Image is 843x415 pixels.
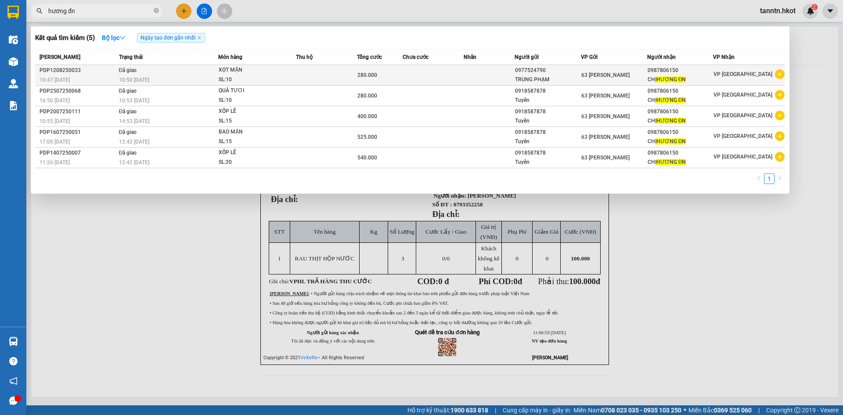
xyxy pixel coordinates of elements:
[357,155,377,161] span: 540.000
[581,72,630,78] span: 63 [PERSON_NAME]
[656,159,686,165] span: HƯƠNG ĐN
[9,397,18,405] span: message
[219,65,285,75] div: XỌT MẬN
[464,54,476,60] span: Nhãn
[357,54,382,60] span: Tổng cước
[119,150,137,156] span: Đã giao
[756,176,761,181] span: left
[713,112,772,119] span: VP [GEOGRAPHIC_DATA]
[219,137,285,147] div: SL: 15
[647,54,676,60] span: Người nhận
[775,152,785,162] span: plus-circle
[119,97,149,104] span: 10:53 [DATE]
[648,158,713,167] div: CHỊ
[775,173,785,184] li: Next Page
[581,134,630,140] span: 63 [PERSON_NAME]
[119,108,137,115] span: Đã giao
[9,101,18,110] img: solution-icon
[219,148,285,158] div: XỐP LÊ
[40,139,70,145] span: 17:00 [DATE]
[357,93,377,99] span: 280.000
[581,93,630,99] span: 63 [PERSON_NAME]
[713,92,772,98] span: VP [GEOGRAPHIC_DATA]
[40,66,116,75] div: PDP1208250033
[296,54,313,60] span: Thu hộ
[648,148,713,158] div: 0987806150
[40,77,70,83] span: 10:47 [DATE]
[35,33,95,43] h3: Kết quả tìm kiếm ( 5 )
[357,72,377,78] span: 280.000
[119,159,149,166] span: 12:42 [DATE]
[713,54,735,60] span: VP Nhận
[119,129,137,135] span: Đã giao
[9,79,18,88] img: warehouse-icon
[775,111,785,120] span: plus-circle
[102,34,126,41] strong: Bộ lọc
[40,118,70,124] span: 10:55 [DATE]
[219,75,285,85] div: SL: 10
[764,173,775,184] li: 1
[7,6,19,19] img: logo-vxr
[219,107,285,116] div: XỐP LÊ
[119,35,126,41] span: down
[648,128,713,137] div: 0987806150
[119,88,137,94] span: Đã giao
[775,173,785,184] button: right
[219,127,285,137] div: BAO MẬN
[515,54,539,60] span: Người gửi
[775,90,785,100] span: plus-circle
[648,107,713,116] div: 0987806150
[775,131,785,141] span: plus-circle
[137,33,205,43] span: Ngày tạo đơn gần nhất
[656,97,686,103] span: HƯƠNG ĐN
[713,154,772,160] span: VP [GEOGRAPHIC_DATA]
[515,137,580,146] div: Tuyển
[753,173,764,184] li: Previous Page
[515,96,580,105] div: Tuyển
[648,137,713,146] div: CHỊ
[40,159,70,166] span: 11:26 [DATE]
[218,54,242,60] span: Món hàng
[154,8,159,13] span: close-circle
[119,67,137,73] span: Đã giao
[9,357,18,365] span: question-circle
[656,138,686,144] span: HƯƠNG ĐN
[40,128,116,137] div: PDP1607250051
[656,76,686,83] span: HƯƠNG ĐN
[656,118,686,124] span: HƯƠNG ĐN
[515,107,580,116] div: 0918587878
[40,54,80,60] span: [PERSON_NAME]
[154,7,159,15] span: close-circle
[753,173,764,184] button: left
[197,36,202,40] span: close
[95,31,133,45] button: Bộ lọcdown
[581,54,598,60] span: VP Gửi
[9,57,18,66] img: warehouse-icon
[36,8,43,14] span: search
[648,96,713,105] div: CHỊ
[515,87,580,96] div: 0918587878
[119,54,143,60] span: Trạng thái
[581,113,630,119] span: 63 [PERSON_NAME]
[648,66,713,75] div: 0987806150
[515,66,580,75] div: 0977524790
[775,69,785,79] span: plus-circle
[40,87,116,96] div: PDP2507250068
[515,128,580,137] div: 0918587878
[403,54,429,60] span: Chưa cước
[713,71,772,77] span: VP [GEOGRAPHIC_DATA]
[515,158,580,167] div: Tuyển
[219,96,285,105] div: SL: 10
[515,148,580,158] div: 0918587878
[648,116,713,126] div: CHỊ
[648,75,713,84] div: CHỊ
[515,116,580,126] div: Tuyển
[648,87,713,96] div: 0987806150
[581,155,630,161] span: 63 [PERSON_NAME]
[777,176,782,181] span: right
[713,133,772,139] span: VP [GEOGRAPHIC_DATA]
[219,158,285,167] div: SL: 20
[48,6,152,16] input: Tìm tên, số ĐT hoặc mã đơn
[119,139,149,145] span: 12:42 [DATE]
[40,97,70,104] span: 16:50 [DATE]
